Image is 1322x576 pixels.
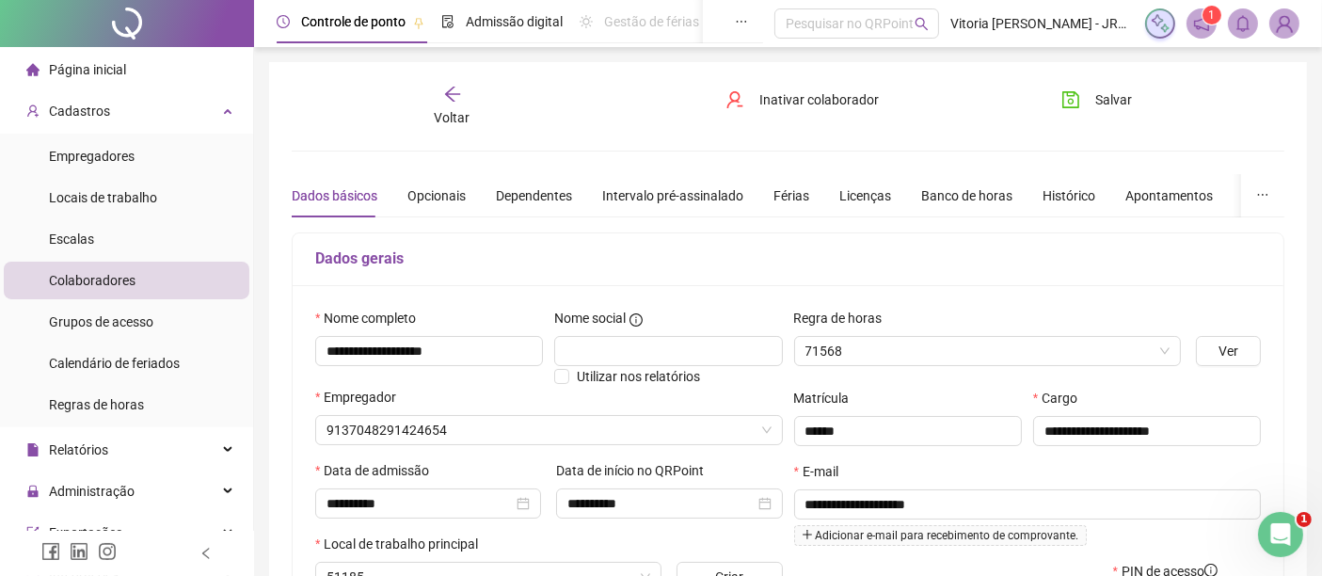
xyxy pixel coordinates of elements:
[794,525,1087,546] span: Adicionar e-mail para recebimento de comprovante.
[26,63,40,76] span: home
[49,190,157,205] span: Locais de trabalho
[1150,13,1171,34] img: sparkle-icon.fc2bf0ac1784a2077858766a79e2daf3.svg
[604,14,699,29] span: Gestão de férias
[407,185,466,206] div: Opcionais
[49,232,94,247] span: Escalas
[1297,512,1312,527] span: 1
[1047,85,1146,115] button: Salvar
[26,443,40,456] span: file
[49,273,135,288] span: Colaboradores
[49,442,108,457] span: Relatórios
[496,185,572,206] div: Dependentes
[1258,512,1303,557] iframe: Intercom live chat
[725,90,744,109] span: user-delete
[554,308,626,328] span: Nome social
[292,185,377,206] div: Dados básicos
[556,460,716,481] label: Data de início no QRPoint
[315,387,408,408] label: Empregador
[277,15,290,28] span: clock-circle
[794,388,862,408] label: Matrícula
[577,369,700,384] span: Utilizar nos relatórios
[602,185,743,206] div: Intervalo pré-assinalado
[1193,15,1210,32] span: notification
[70,542,88,561] span: linkedin
[315,460,441,481] label: Data de admissão
[915,17,929,31] span: search
[49,525,122,540] span: Exportações
[49,356,180,371] span: Calendário de feriados
[443,85,462,104] span: arrow-left
[466,14,563,29] span: Admissão digital
[1234,15,1251,32] span: bell
[794,308,895,328] label: Regra de horas
[1043,185,1095,206] div: Histórico
[1241,174,1284,217] button: ellipsis
[49,62,126,77] span: Página inicial
[301,14,406,29] span: Controle de ponto
[735,15,748,28] span: ellipsis
[773,185,809,206] div: Férias
[805,337,1170,365] span: 71568
[41,542,60,561] span: facebook
[49,484,135,499] span: Administração
[441,15,454,28] span: file-done
[1270,9,1298,38] img: 71937
[1061,90,1080,109] span: save
[711,85,893,115] button: Inativar colaborador
[26,485,40,498] span: lock
[629,313,643,327] span: info-circle
[315,534,490,554] label: Local de trabalho principal
[98,542,117,561] span: instagram
[26,526,40,539] span: export
[1125,185,1213,206] div: Apontamentos
[759,89,879,110] span: Inativar colaborador
[49,314,153,329] span: Grupos de acesso
[435,110,470,125] span: Voltar
[49,397,144,412] span: Regras de horas
[413,17,424,28] span: pushpin
[921,185,1012,206] div: Banco de horas
[839,185,891,206] div: Licenças
[794,461,851,482] label: E-mail
[1218,341,1238,361] span: Ver
[1256,188,1269,201] span: ellipsis
[950,13,1134,34] span: Vitoria [PERSON_NAME] - JRA - REFORMAS E INSTALAÇÕES LTDA
[1203,6,1221,24] sup: 1
[315,308,428,328] label: Nome completo
[327,416,772,444] span: 9137048291424654
[1033,388,1090,408] label: Cargo
[49,149,135,164] span: Empregadores
[1209,8,1216,22] span: 1
[1196,336,1261,366] button: Ver
[26,104,40,118] span: user-add
[802,529,813,540] span: plus
[315,248,1261,270] h5: Dados gerais
[199,547,213,560] span: left
[580,15,593,28] span: sun
[1095,89,1132,110] span: Salvar
[49,104,110,119] span: Cadastros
